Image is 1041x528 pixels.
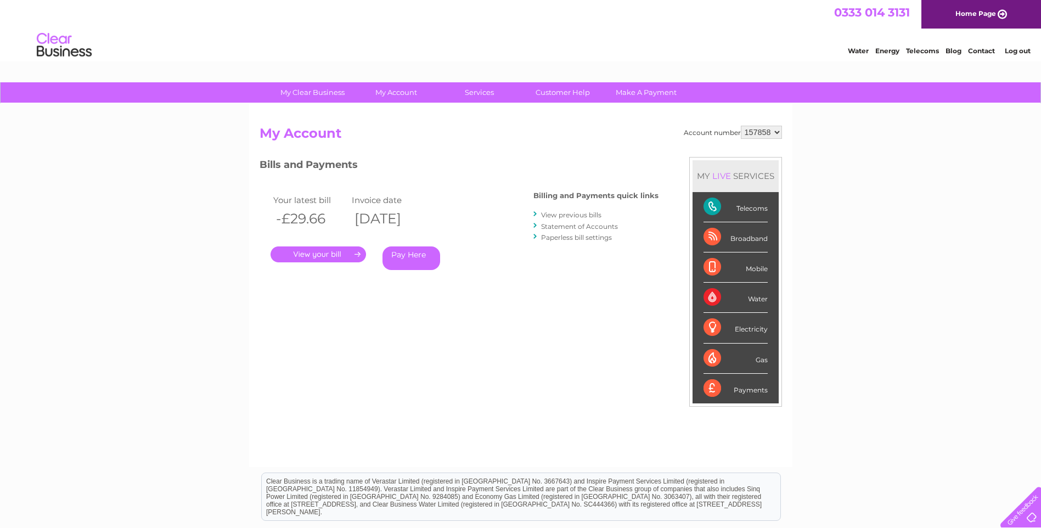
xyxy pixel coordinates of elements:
[601,82,691,103] a: Make A Payment
[875,47,899,55] a: Energy
[704,283,768,313] div: Water
[517,82,608,103] a: Customer Help
[684,126,782,139] div: Account number
[704,374,768,403] div: Payments
[541,211,601,219] a: View previous bills
[946,47,961,55] a: Blog
[704,222,768,252] div: Broadband
[36,29,92,62] img: logo.png
[260,157,659,176] h3: Bills and Payments
[351,82,441,103] a: My Account
[968,47,995,55] a: Contact
[271,207,350,230] th: -£29.66
[1005,47,1031,55] a: Log out
[541,222,618,231] a: Statement of Accounts
[533,192,659,200] h4: Billing and Payments quick links
[693,160,779,192] div: MY SERVICES
[704,344,768,374] div: Gas
[704,192,768,222] div: Telecoms
[349,193,428,207] td: Invoice date
[267,82,358,103] a: My Clear Business
[382,246,440,270] a: Pay Here
[906,47,939,55] a: Telecoms
[710,171,733,181] div: LIVE
[260,126,782,147] h2: My Account
[434,82,525,103] a: Services
[262,6,780,53] div: Clear Business is a trading name of Verastar Limited (registered in [GEOGRAPHIC_DATA] No. 3667643...
[349,207,428,230] th: [DATE]
[271,246,366,262] a: .
[704,313,768,343] div: Electricity
[848,47,869,55] a: Water
[541,233,612,241] a: Paperless bill settings
[834,5,910,19] a: 0333 014 3131
[271,193,350,207] td: Your latest bill
[704,252,768,283] div: Mobile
